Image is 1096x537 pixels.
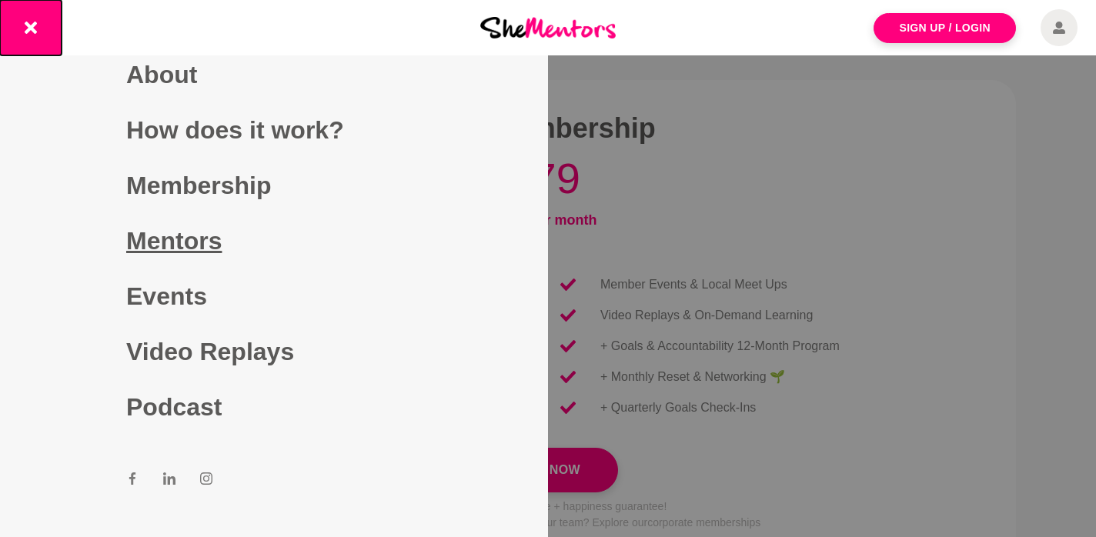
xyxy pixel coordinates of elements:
[126,379,422,435] a: Podcast
[126,102,422,158] a: How does it work?
[126,213,422,268] a: Mentors
[126,324,422,379] a: Video Replays
[126,472,139,490] a: Facebook
[126,47,422,102] a: About
[126,158,422,213] a: Membership
[200,472,212,490] a: Instagram
[126,268,422,324] a: Events
[874,13,1016,43] a: Sign Up / Login
[480,17,616,38] img: She Mentors Logo
[163,472,175,490] a: LinkedIn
